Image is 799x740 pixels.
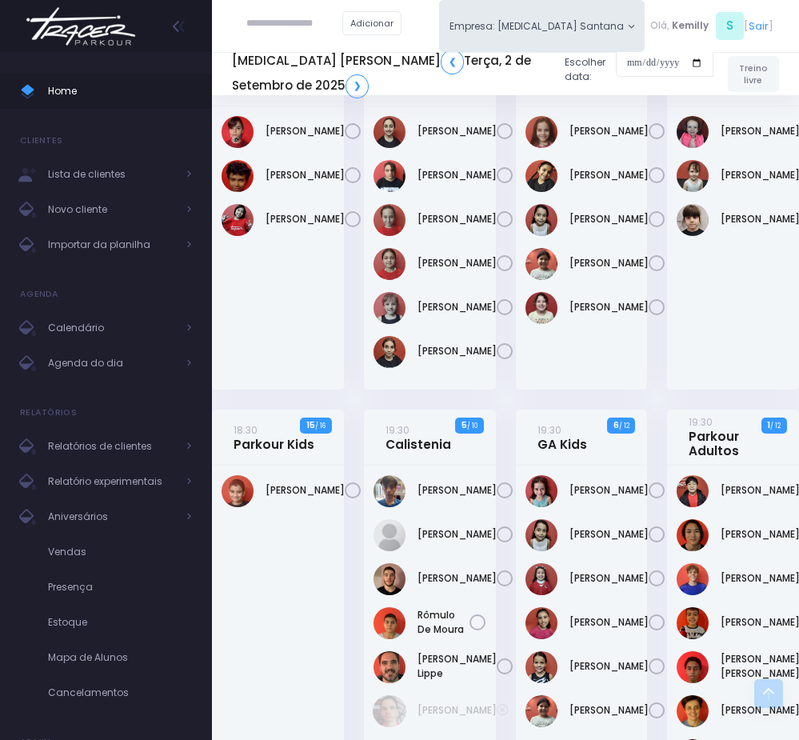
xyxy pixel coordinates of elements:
[374,248,405,280] img: Gabrielle Pelati Pereyra
[525,695,557,727] img: Sophia Martins
[48,234,176,255] span: Importar da planilha
[417,571,497,586] a: [PERSON_NAME]
[525,519,557,551] img: Manuela Zuquette
[677,204,709,236] img: Laura Louise Tarcha Braga
[677,475,709,507] img: Andre Massanobu Shibata
[232,50,553,98] h5: [MEDICAL_DATA] [PERSON_NAME] Terça, 2 de Setembro de 2025
[373,695,406,727] img: Victor Serradilha de Aguiar
[525,160,557,192] img: Livia Baião Gomes
[48,199,176,220] span: Novo cliente
[677,607,709,639] img: Geovane Martins Ramos
[525,248,557,280] img: Sophia Martins
[342,11,401,35] a: Adicionar
[569,168,649,182] a: [PERSON_NAME]
[677,651,709,683] img: João Victor dos Santos Simão Becker
[569,212,649,226] a: [PERSON_NAME]
[374,160,405,192] img: Ana Clara Martins Silva
[374,475,405,507] img: Fernando Furlani Rodrigues
[48,436,176,457] span: Relatórios de clientes
[461,419,467,431] strong: 5
[222,475,254,507] img: Douglas Sell Sanchez
[677,116,709,148] img: Giovanna Rodrigues Gialluize
[48,164,176,185] span: Lista de clientes
[374,292,405,324] img: Rafaelle Pelati Pereyra
[525,563,557,595] img: Manuella de Oliveira
[613,419,619,431] strong: 6
[266,212,345,226] a: [PERSON_NAME]
[234,422,314,452] a: 18:30Parkour Kids
[716,12,744,40] span: S
[537,423,561,437] small: 19:30
[266,483,345,498] a: [PERSON_NAME]
[569,703,649,718] a: [PERSON_NAME]
[374,336,405,368] img: Sofia de Souza Rodrigues Ferreira
[677,519,709,551] img: Felipe Jun Sasahara
[569,483,649,498] a: [PERSON_NAME]
[417,124,497,138] a: [PERSON_NAME]
[417,703,497,718] a: [PERSON_NAME]
[417,527,497,542] a: [PERSON_NAME]
[48,682,192,703] span: Cancelamentos
[689,415,713,429] small: 19:30
[467,421,477,430] small: / 10
[417,300,497,314] a: [PERSON_NAME]
[374,563,405,595] img: Natan Garcia Leão
[525,651,557,683] img: Marina Bravo Tavares de Lima
[417,483,497,498] a: [PERSON_NAME]
[222,204,254,236] img: Lorena mie sato ayres
[417,652,497,681] a: [PERSON_NAME] Lippe
[689,414,773,458] a: 19:30Parkour Adultos
[20,278,59,310] h4: Agenda
[569,256,649,270] a: [PERSON_NAME]
[619,421,629,430] small: / 12
[48,577,192,598] span: Presença
[770,421,781,430] small: / 12
[650,18,669,33] span: Olá,
[222,116,254,148] img: Frederico Piai Giovaninni
[234,423,258,437] small: 18:30
[569,615,649,630] a: [PERSON_NAME]
[537,422,587,452] a: 19:30GA Kids
[48,647,192,668] span: Mapa de Alunos
[417,212,497,226] a: [PERSON_NAME]
[48,506,176,527] span: Aniversários
[569,659,649,674] a: [PERSON_NAME]
[767,419,770,431] strong: 1
[48,542,192,562] span: Vendas
[374,116,405,148] img: Alice de Sousa Rodrigues Ferreira
[645,10,779,42] div: [ ]
[672,18,709,33] span: Kemilly
[374,651,405,683] img: Tiago Naviskas Lippe
[232,45,713,102] div: Escolher data:
[374,607,405,639] img: RÔMULO DE MOURA
[525,116,557,148] img: Flora Caroni de Araujo
[266,168,345,182] a: [PERSON_NAME]
[677,160,709,192] img: Izzie de Souza Santiago Pinheiro
[569,571,649,586] a: [PERSON_NAME]
[266,124,345,138] a: [PERSON_NAME]
[417,344,497,358] a: [PERSON_NAME]
[20,397,77,429] h4: Relatórios
[386,423,409,437] small: 19:30
[417,256,497,270] a: [PERSON_NAME]
[417,168,497,182] a: [PERSON_NAME]
[374,519,405,551] img: Leonardo Dias
[374,204,405,236] img: Catarina Camara Bona
[569,527,649,542] a: [PERSON_NAME]
[306,419,315,431] strong: 15
[346,74,369,98] a: ❯
[48,81,192,102] span: Home
[525,475,557,507] img: Manoela mafra
[728,56,779,92] a: Treino livre
[222,160,254,192] img: João Pedro Oliveira de Meneses
[525,204,557,236] img: Manuela Zuquette
[48,471,176,492] span: Relatório experimentais
[417,608,469,637] a: Rômulo De Moura
[386,422,451,452] a: 19:30Calistenia
[48,612,192,633] span: Estoque
[749,18,769,34] a: Sair
[569,300,649,314] a: [PERSON_NAME]
[569,124,649,138] a: [PERSON_NAME]
[20,125,62,157] h4: Clientes
[525,292,557,324] img: Victoria Franco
